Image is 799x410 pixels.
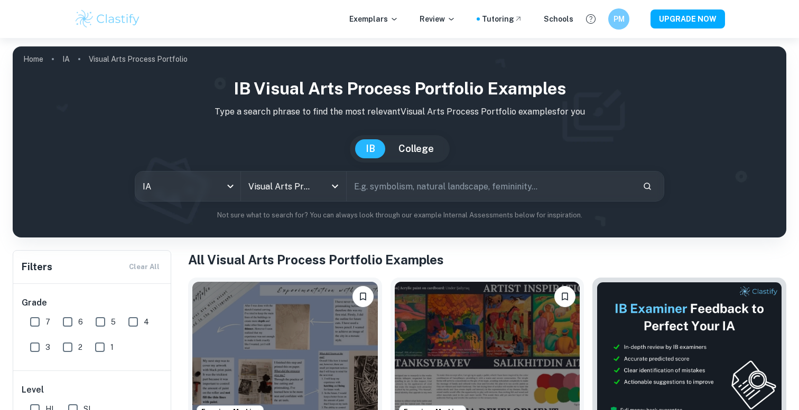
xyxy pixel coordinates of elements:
[554,286,575,307] button: Bookmark
[21,76,778,101] h1: IB Visual Arts Process Portfolio examples
[638,177,656,195] button: Search
[388,139,444,158] button: College
[111,316,116,328] span: 5
[544,13,573,25] a: Schools
[347,171,634,201] input: E.g. symbolism, natural landscape, femininity...
[651,9,725,28] button: UPGRADE NOW
[582,10,600,28] button: Help and Feedback
[349,13,398,25] p: Exemplars
[23,52,43,66] a: Home
[482,13,523,25] a: Tutoring
[22,384,163,396] h6: Level
[613,13,625,25] h6: PM
[89,53,188,65] p: Visual Arts Process Portfolio
[144,316,149,328] span: 4
[188,250,786,269] h1: All Visual Arts Process Portfolio Examples
[74,8,141,30] img: Clastify logo
[21,210,778,221] p: Not sure what to search for? You can always look through our example Internal Assessments below f...
[45,341,50,353] span: 3
[420,13,456,25] p: Review
[608,8,629,30] button: PM
[328,179,342,194] button: Open
[62,52,70,66] a: IA
[22,297,163,309] h6: Grade
[352,286,374,307] button: Bookmark
[135,171,240,201] div: IA
[110,341,114,353] span: 1
[45,316,50,328] span: 7
[78,341,82,353] span: 2
[21,106,778,118] p: Type a search phrase to find the most relevant Visual Arts Process Portfolio examples for you
[78,316,83,328] span: 6
[22,260,52,274] h6: Filters
[355,139,386,158] button: IB
[13,46,786,237] img: profile cover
